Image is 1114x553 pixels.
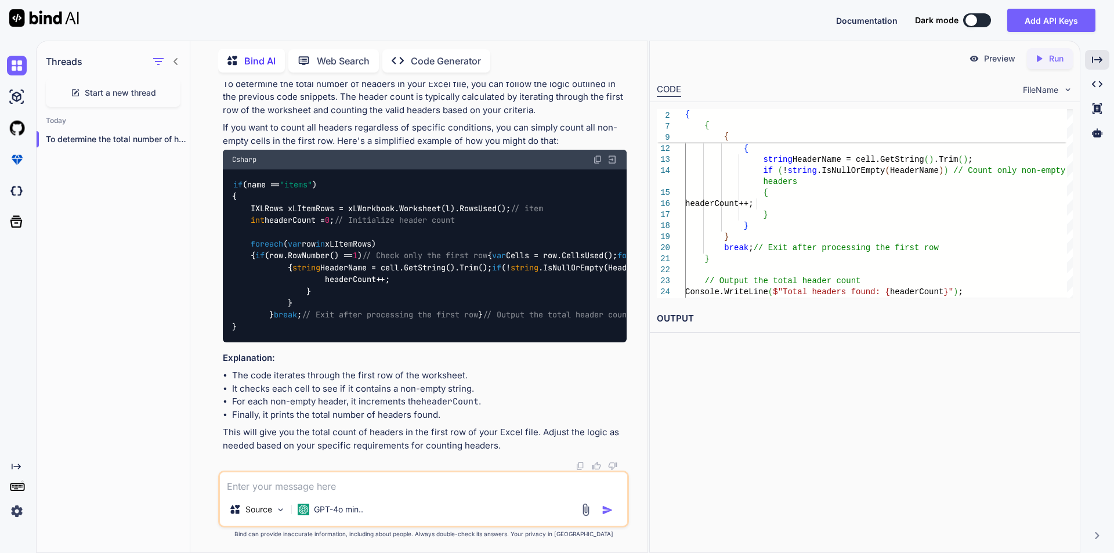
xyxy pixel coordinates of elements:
[763,177,797,186] span: headers
[743,221,748,230] span: }
[783,133,787,142] span: (
[753,243,938,252] span: // Exit after processing the first row
[968,155,972,164] span: ;
[657,209,670,221] div: 17
[411,54,481,68] p: Code Generator
[280,179,312,190] span: "items"
[657,83,681,97] div: CODE
[274,310,297,320] span: break
[856,133,860,142] span: )
[218,530,629,538] p: Bind can provide inaccurate information, including about people. Always double-check its answers....
[511,262,538,273] span: string
[317,54,370,68] p: Web Search
[657,276,670,287] div: 23
[763,210,768,219] span: }
[607,154,617,165] img: Open in Browser
[251,215,265,226] span: int
[223,78,627,117] p: To determine the total number of headers in your Excel file, you can follow the logic outlined in...
[724,243,748,252] span: break
[763,188,768,197] span: {
[743,133,777,142] span: foreach
[657,121,670,132] span: 7
[963,155,968,164] span: )
[85,87,156,99] span: Start a new thread
[232,369,627,382] li: The code iterates through the first row of the worksheet.
[958,155,963,164] span: (
[37,116,190,125] h2: Today
[233,179,243,190] span: if
[724,132,729,141] span: {
[362,251,487,261] span: // Check only the first row
[650,305,1080,332] h2: OUTPUT
[1007,9,1095,32] button: Add API Keys
[657,187,670,198] div: 15
[890,287,943,297] span: headerCount
[492,262,501,273] span: if
[593,155,602,164] img: copy
[657,110,670,121] span: 2
[617,251,650,261] span: foreach
[657,198,670,209] div: 16
[483,310,631,320] span: // Output the total header count
[232,409,627,422] li: Finally, it prints the total number of headers found.
[915,15,959,26] span: Dark mode
[836,15,898,27] button: Documentation
[657,265,670,276] div: 22
[7,87,27,107] img: ai-studio
[316,238,325,249] span: in
[831,133,856,142] span: Cells
[1049,53,1064,64] p: Run
[608,461,617,471] img: dislike
[704,276,860,285] span: // Output the total header count
[763,155,792,164] span: string
[46,55,82,68] h1: Threads
[244,54,276,68] p: Bind AI
[969,53,979,64] img: preview
[7,181,27,201] img: darkCloudIdeIcon
[421,396,479,407] code: headerCount
[7,118,27,138] img: githubLight
[787,166,816,175] span: string
[657,287,670,298] div: 24
[939,166,943,175] span: )
[657,232,670,243] div: 19
[325,215,330,226] span: 0
[890,166,939,175] span: HeaderName
[685,110,690,119] span: {
[657,132,670,143] span: 9
[763,166,773,175] span: if
[245,504,272,515] p: Source
[958,287,963,297] span: ;
[685,199,754,208] span: headerCount++;
[353,251,357,261] span: 1
[768,287,772,297] span: (
[576,461,585,471] img: copy
[602,504,613,516] img: icon
[724,232,729,241] span: }
[255,251,265,261] span: if
[314,504,363,515] p: GPT-4o min..
[7,150,27,169] img: premium
[232,395,627,409] li: For each non-empty header, it increments the .
[657,298,670,309] div: 25
[579,503,592,516] img: attachment
[302,310,478,320] span: // Exit after processing the first row
[276,505,285,515] img: Pick Models
[7,56,27,75] img: chat
[232,155,256,164] span: Csharp
[783,166,787,175] span: !
[657,221,670,232] div: 18
[1023,84,1058,96] span: FileName
[929,155,934,164] span: )
[792,155,924,164] span: HeaderName = cell.GetString
[685,287,768,297] span: Console.WriteLine
[232,179,891,332] code: (name == ) { IXLRows xLItemRows = xLWorkbook.Worksheet(l).RowsUsed(); headerCount = ; ( row xLIte...
[704,254,709,263] span: }
[7,501,27,521] img: settings
[288,238,302,249] span: var
[943,166,948,175] span: )
[657,143,670,154] div: 12
[885,166,889,175] span: (
[251,238,283,249] span: foreach
[223,121,627,147] p: If you want to count all headers regardless of specific conditions, you can simply count all non-...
